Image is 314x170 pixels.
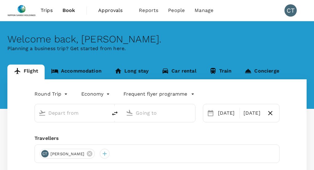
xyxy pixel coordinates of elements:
[7,65,45,79] a: Flight
[238,65,285,79] a: Concierge
[191,112,192,113] button: Open
[48,108,95,118] input: Depart from
[40,149,95,159] div: CT[PERSON_NAME]
[123,90,187,98] p: Frequent flyer programme
[203,65,238,79] a: Train
[34,89,69,99] div: Round Trip
[155,65,203,79] a: Car rental
[7,34,307,45] div: Welcome back , [PERSON_NAME] .
[103,112,104,113] button: Open
[123,90,195,98] button: Frequent flyer programme
[241,107,264,119] div: [DATE]
[136,108,182,118] input: Going to
[41,150,49,157] div: CT
[47,151,88,157] span: [PERSON_NAME]
[195,7,213,14] span: Manage
[34,135,280,142] div: Travellers
[284,4,297,17] div: CT
[215,107,238,119] div: [DATE]
[81,89,111,99] div: Economy
[98,7,129,14] span: Approvals
[139,7,158,14] span: Reports
[62,7,75,14] span: Book
[45,65,108,79] a: Accommodation
[41,7,53,14] span: Trips
[108,65,155,79] a: Long stay
[7,45,307,52] p: Planning a business trip? Get started from here.
[107,106,122,121] button: delete
[168,7,185,14] span: People
[7,4,36,17] img: Nippon Sanso Holdings Singapore Pte Ltd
